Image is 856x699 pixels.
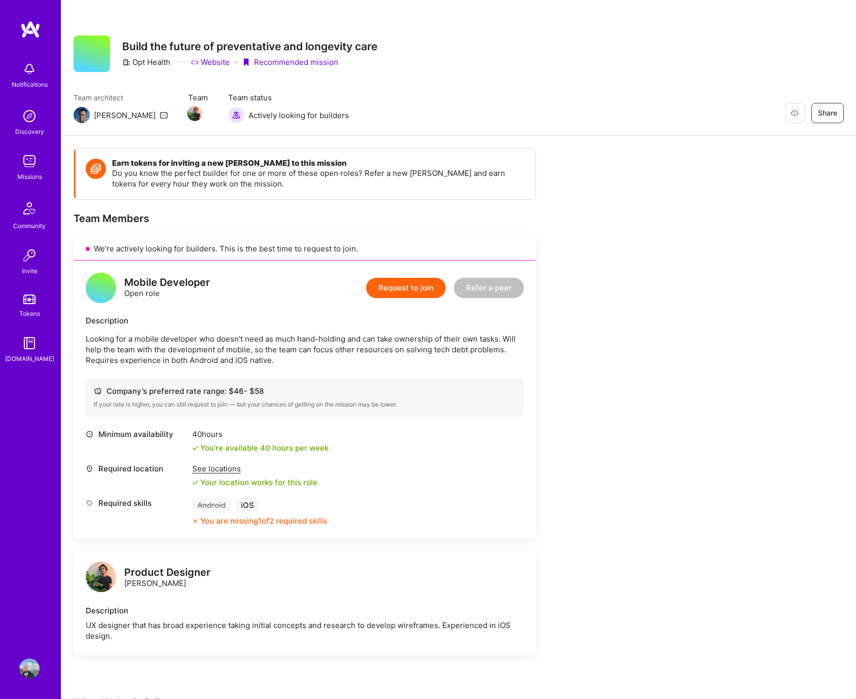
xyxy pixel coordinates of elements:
i: icon Check [192,480,198,486]
i: icon PurpleRibbon [242,58,250,66]
p: Do you know the perfect builder for one or more of these open roles? Refer a new [PERSON_NAME] an... [112,168,525,189]
div: You are missing 1 of 2 required skills [200,516,327,526]
div: Android [192,498,231,512]
p: Looking for a mobile developer who doesn't need as much hand-holding and can take ownership of th... [86,334,524,365]
div: Product Designer [124,567,210,578]
div: If your rate is higher, you can still request to join — but your chances of getting on the missio... [94,400,516,409]
div: Recommended mission [242,57,338,67]
i: icon Mail [160,111,168,119]
div: Discovery [15,126,44,137]
div: Description [86,605,524,616]
div: Tokens [19,308,40,319]
span: Actively looking for builders [248,110,349,121]
span: Share [818,108,837,118]
div: Invite [22,266,38,276]
span: Team [188,92,208,103]
div: 40 hours [192,429,329,439]
i: icon CompanyGray [122,58,130,66]
div: · [235,57,237,67]
i: icon EyeClosed [791,109,799,117]
img: bell [19,59,40,79]
i: icon Clock [86,430,93,438]
div: [PERSON_NAME] [94,110,156,121]
i: icon Tag [86,499,93,507]
img: User Avatar [19,658,40,679]
div: Required skills [86,498,187,508]
div: Missions [17,171,42,182]
img: teamwork [19,151,40,171]
span: Team architect [74,92,168,103]
div: You're available 40 hours per week [192,443,329,453]
img: Token icon [86,159,106,179]
div: Notifications [12,79,48,90]
img: Community [17,196,42,220]
div: iOS [236,498,259,512]
img: Team Member Avatar [187,106,202,121]
div: Company’s preferred rate range: $ 46 - $ 58 [94,386,516,396]
div: Mobile Developer [124,277,210,288]
img: tokens [23,295,35,304]
div: Minimum availability [86,429,187,439]
button: Request to join [366,278,446,298]
a: Website [191,57,230,67]
div: Opt Health [122,57,170,67]
img: guide book [19,333,40,353]
div: Required location [86,463,187,474]
h4: Earn tokens for inviting a new [PERSON_NAME] to this mission [112,159,525,168]
i: icon Check [192,445,198,451]
div: Your location works for this role [192,477,317,488]
img: Invite [19,245,40,266]
div: Team Members [74,212,536,225]
button: Refer a peer [454,278,524,298]
i: icon CloseOrange [192,518,198,524]
div: UX designer that has broad experience taking initial concepts and research to develop wireframes.... [86,620,524,641]
h3: Build the future of preventative and longevity care [122,40,377,53]
div: Description [86,315,524,326]
img: discovery [19,106,40,126]
i: icon Location [86,465,93,472]
img: Actively looking for builders [228,107,244,123]
img: Team Architect [74,107,90,123]
div: See locations [192,463,317,474]
div: We’re actively looking for builders. This is the best time to request to join. [74,237,536,261]
div: [DOMAIN_NAME] [5,353,54,364]
div: [PERSON_NAME] [124,567,210,588]
div: Open role [124,277,210,299]
div: Community [13,220,46,231]
img: logo [20,20,41,39]
i: icon Cash [94,387,101,395]
img: logo [86,562,116,592]
span: Team status [228,92,349,103]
